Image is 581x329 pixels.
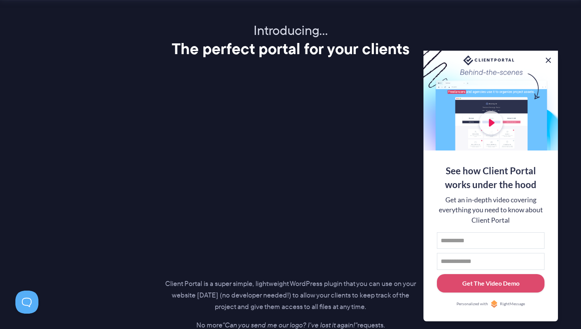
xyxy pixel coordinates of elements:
[39,39,542,58] h2: The perfect portal for your clients
[437,195,544,225] div: Get an in-depth video covering everything you need to know about Client Portal
[165,278,416,313] p: Client Portal is a super simple, lightweight WordPress plugin that you can use on your website [D...
[490,300,498,308] img: Personalized with RightMessage
[130,80,451,260] iframe: To enrich screen reader interactions, please activate Accessibility in Grammarly extension settings
[462,279,520,288] div: Get The Video Demo
[39,23,542,39] p: Introducing…
[437,300,544,308] a: Personalized withRightMessage
[437,164,544,192] div: See how Client Portal works under the hood
[437,274,544,293] button: Get The Video Demo
[500,301,525,307] span: RightMessage
[456,301,488,307] span: Personalized with
[15,291,38,314] iframe: Toggle Customer Support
